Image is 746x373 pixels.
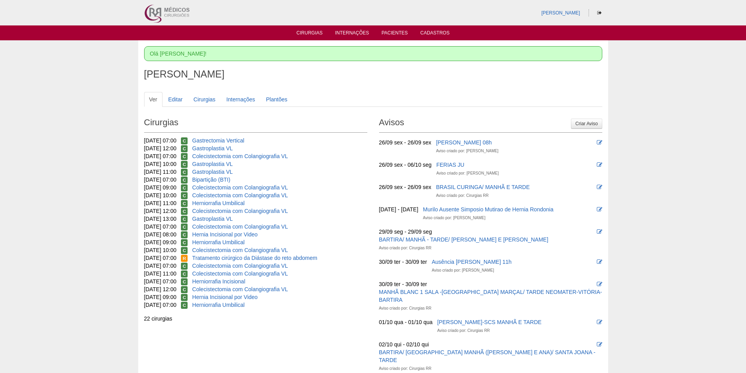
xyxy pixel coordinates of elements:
div: Aviso criado por: [PERSON_NAME] [432,267,494,274]
span: [DATE] 11:00 [144,200,177,206]
span: [DATE] 12:00 [144,145,177,151]
a: Murilo Ausente Simposio Mutirao de Hernia Rondonia [423,206,553,213]
a: Hernia Incisional por Video [192,294,258,300]
i: Sair [597,11,601,15]
span: Confirmada [181,161,188,168]
i: Editar [597,140,602,145]
a: Colecistectomia com Colangiografia VL [192,208,288,214]
span: Confirmada [181,184,188,191]
span: [DATE] 11:00 [144,169,177,175]
a: Ver [144,92,163,107]
div: Aviso criado por: [PERSON_NAME] [436,169,499,177]
i: Editar [597,281,602,287]
span: Confirmada [181,231,188,238]
div: 30/09 ter - 30/09 ter [379,258,427,266]
span: [DATE] 07:00 [144,255,177,261]
div: [DATE] - [DATE] [379,205,419,213]
span: Confirmada [181,278,188,285]
a: Colecistectomia com Colangiografia VL [192,286,288,292]
h1: [PERSON_NAME] [144,69,602,79]
a: BARTIRA/ [GEOGRAPHIC_DATA] MANHÃ ([PERSON_NAME] E ANA)/ SANTA JOANA -TARDE [379,349,596,363]
span: [DATE] 07:00 [144,263,177,269]
a: Gastroplastia VL [192,216,233,222]
a: Internações [221,92,260,107]
div: 29/09 seg - 29/09 seg [379,228,432,236]
h2: Cirurgias [144,115,367,133]
span: Confirmada [181,177,188,184]
h2: Avisos [379,115,602,133]
div: Olá [PERSON_NAME]! [144,46,602,61]
i: Editar [597,229,602,234]
a: Gastroplastia VL [192,161,233,167]
a: Editar [163,92,188,107]
div: Aviso criado por: Cirurgias RR [379,305,432,312]
span: Confirmada [181,223,188,231]
a: [PERSON_NAME]-SCS MANHÃ E TARDE [437,319,542,325]
a: Cadastros [420,30,450,38]
span: Confirmada [181,200,188,207]
span: Confirmada [181,286,188,293]
a: BRASIL CURINGA/ MANHÃ E TARDE [436,184,529,190]
span: Confirmada [181,153,188,160]
a: Tratamento cirúrgico da Diástase do reto abdomem [192,255,317,261]
span: [DATE] 12:00 [144,286,177,292]
a: MANHÃ BLANC 1 SALA -[GEOGRAPHIC_DATA] MARÇAL/ TARDE NEOMATER-VITÓRIA-BARTIRA [379,289,602,303]
i: Editar [597,184,602,190]
span: Confirmada [181,247,188,254]
span: [DATE] 11:00 [144,270,177,277]
div: Aviso criado por: Cirurgias RR [436,192,488,200]
a: Internações [335,30,369,38]
a: Herniorrafia Umbilical [192,239,245,245]
span: Confirmada [181,239,188,246]
div: 22 cirurgias [144,315,367,323]
span: [DATE] 07:00 [144,153,177,159]
a: Cirurgias [296,30,323,38]
div: Aviso criado por: [PERSON_NAME] [436,147,498,155]
span: [DATE] 07:00 [144,137,177,144]
a: Herniorrafia Umbilical [192,302,245,308]
a: Herniorrafia Incisional [192,278,245,285]
span: [DATE] 10:00 [144,192,177,198]
a: BARTIRA/ MANHÃ - TARDE/ [PERSON_NAME] E [PERSON_NAME] [379,236,549,243]
i: Editar [597,342,602,347]
a: Colecistectomia com Colangiografia VL [192,184,288,191]
span: Confirmada [181,208,188,215]
span: Confirmada [181,302,188,309]
a: Ausência [PERSON_NAME] 11h [432,259,511,265]
a: Gastroplastia VL [192,145,233,151]
a: Gastroplastia VL [192,169,233,175]
a: Gastrectomia Vertical [192,137,244,144]
a: [PERSON_NAME] [541,10,580,16]
span: [DATE] 10:00 [144,247,177,253]
div: Aviso criado por: Cirurgias RR [379,365,432,373]
a: Colecistectomia com Colangiografia VL [192,192,288,198]
a: Colecistectomia com Colangiografia VL [192,247,288,253]
a: Colecistectomia com Colangiografia VL [192,263,288,269]
a: Bipartição (BTI) [192,177,230,183]
a: FERIAS JU [436,162,464,168]
div: 26/09 sex - 26/09 sex [379,139,432,146]
span: [DATE] 07:00 [144,177,177,183]
div: Aviso criado por: [PERSON_NAME] [423,214,485,222]
span: Confirmada [181,192,188,199]
span: [DATE] 07:00 [144,223,177,230]
a: Colecistectomia com Colangiografia VL [192,153,288,159]
span: Confirmada [181,294,188,301]
div: Aviso criado por: Cirurgias RR [437,327,490,335]
div: 30/09 ter - 30/09 ter [379,280,427,288]
a: Criar Aviso [571,119,602,129]
span: [DATE] 07:00 [144,302,177,308]
a: Cirurgias [188,92,220,107]
i: Editar [597,162,602,168]
span: [DATE] 13:00 [144,216,177,222]
span: [DATE] 09:00 [144,184,177,191]
a: Herniorrafia Umbilical [192,200,245,206]
span: Confirmada [181,270,188,277]
a: Pacientes [381,30,408,38]
a: Colecistectomia com Colangiografia VL [192,223,288,230]
i: Editar [597,319,602,325]
div: 26/09 sex - 26/09 sex [379,183,432,191]
a: Hernia Incisional por Video [192,231,258,238]
span: Confirmada [181,216,188,223]
a: Colecistectomia com Colangiografia VL [192,270,288,277]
